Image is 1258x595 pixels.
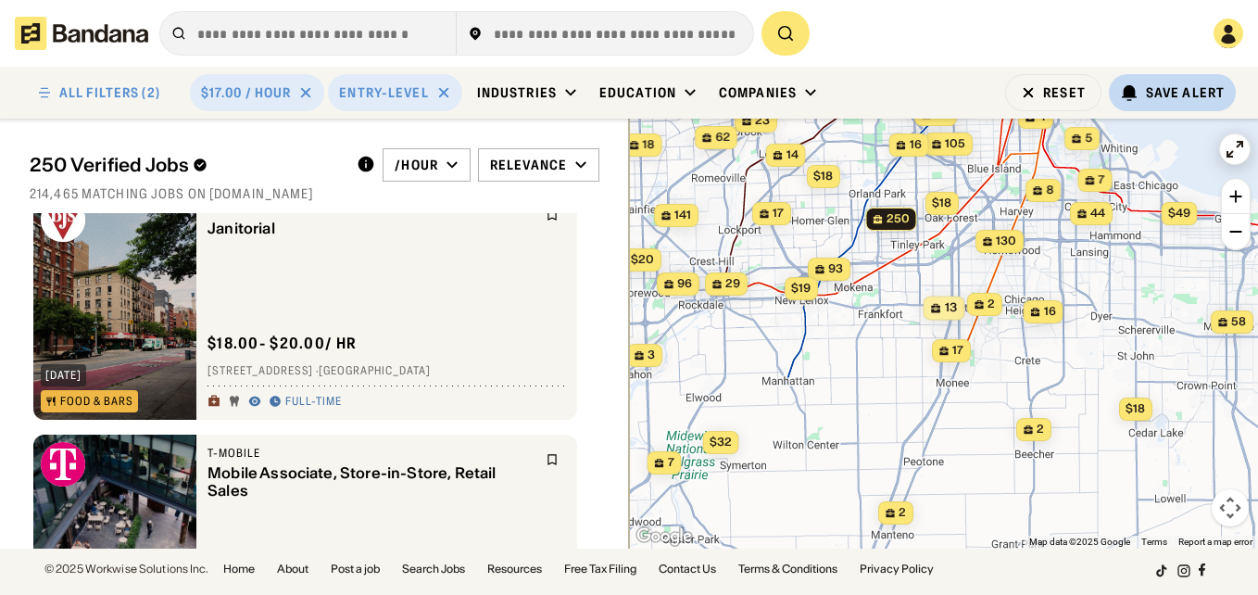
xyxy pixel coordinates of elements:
span: $18 [932,196,951,209]
div: ALL FILTERS (2) [59,86,160,99]
a: Free Tax Filing [564,563,636,575]
span: 14 [786,147,798,163]
div: Education [599,84,676,101]
span: 141 [674,208,691,223]
span: $20 [631,252,654,266]
span: 8 [1046,183,1053,198]
div: 250 Verified Jobs [30,154,342,176]
span: $32 [709,435,731,449]
span: 96 [677,276,692,292]
span: $49 [1167,206,1189,220]
a: Contact Us [659,563,716,575]
span: $19 [791,281,811,295]
span: 2 [899,505,906,521]
span: 2 [988,297,995,312]
span: 44 [1090,206,1105,222]
a: Terms & Conditions [738,563,837,575]
span: 250 [886,211,909,227]
img: T-Mobile logo [41,442,85,487]
span: 7 [667,455,673,471]
div: [STREET_ADDRESS] · [GEOGRAPHIC_DATA] [208,364,566,379]
span: 5 [1085,131,1092,146]
a: Open this area in Google Maps (opens a new window) [634,525,695,549]
a: Report a map error [1178,537,1252,547]
div: Companies [719,84,797,101]
span: 16 [1043,304,1055,320]
div: Full-time [285,395,342,410]
div: [DATE] [45,370,82,381]
div: /hour [395,157,438,173]
div: Entry-Level [339,84,428,101]
div: Food & Bars [60,396,133,407]
a: Post a job [331,563,380,575]
span: 29 [725,276,740,292]
div: Janitorial [208,220,535,237]
div: Reset [1043,86,1086,99]
span: 62 [715,130,730,146]
span: 2 [1037,422,1044,437]
div: $ 18.00 - $20.00 / hr [208,334,357,353]
a: Privacy Policy [860,563,934,575]
div: grid [30,213,599,549]
div: Relevance [490,157,567,173]
span: Map data ©2025 Google [1029,537,1130,547]
span: 7 [1098,172,1104,188]
a: Resources [487,563,542,575]
a: Search Jobs [402,563,465,575]
img: BJ's Restaurant logo [41,197,85,242]
span: 130 [996,234,1016,249]
a: Home [223,563,255,575]
a: About [277,563,308,575]
span: $18 [1126,401,1145,415]
div: Mobile Associate, Store-in-Store, Retail Sales [208,464,535,500]
div: T-Mobile [208,446,535,461]
div: © 2025 Workwise Solutions Inc. [44,563,208,575]
span: 105 [945,136,965,152]
div: 214,465 matching jobs on [DOMAIN_NAME] [30,185,599,202]
div: Save Alert [1146,84,1225,101]
img: Bandana logotype [15,17,148,50]
span: $18 [813,169,833,183]
span: 3 [648,348,655,363]
span: 93 [828,261,843,277]
span: 17 [952,343,963,359]
span: 17 [773,206,784,222]
span: 16 [909,137,921,153]
span: 18 [642,137,654,153]
a: Terms (opens in new tab) [1141,537,1167,547]
span: 58 [1231,314,1246,330]
button: Map camera controls [1212,489,1249,526]
div: Industries [477,84,557,101]
span: 13 [944,300,957,317]
div: $17.00 / hour [201,84,292,101]
img: Google [634,525,695,549]
span: 23 [755,113,770,129]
